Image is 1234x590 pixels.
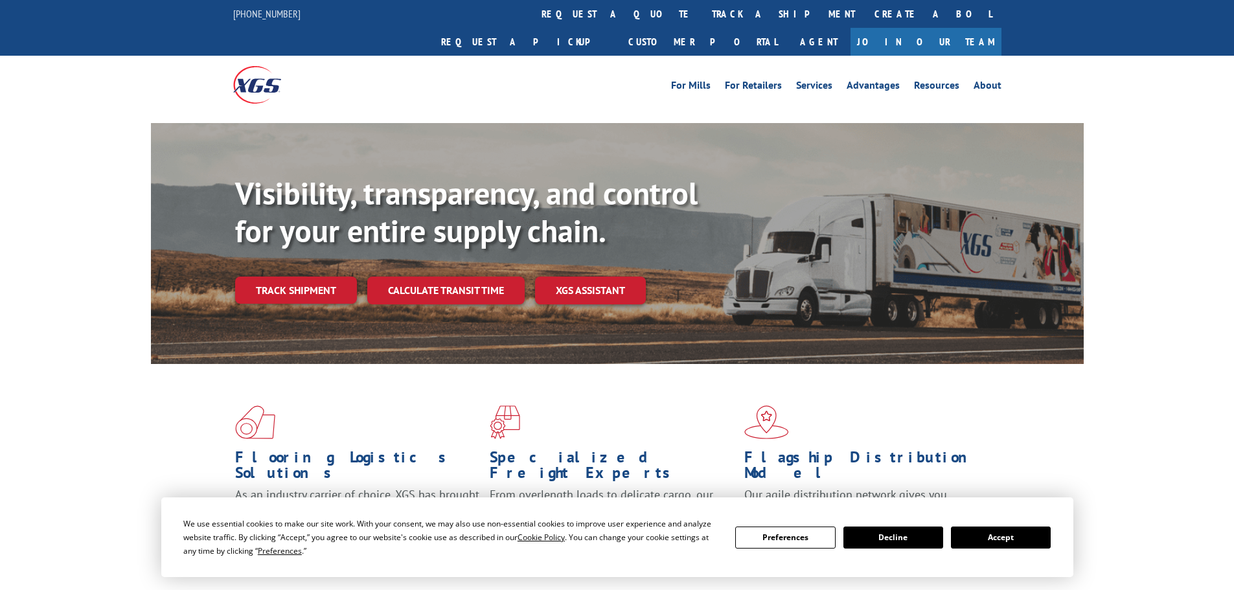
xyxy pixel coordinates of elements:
[744,487,983,517] span: Our agile distribution network gives you nationwide inventory management on demand.
[490,487,735,545] p: From overlength loads to delicate cargo, our experienced staff knows the best way to move your fr...
[787,28,851,56] a: Agent
[535,277,646,304] a: XGS ASSISTANT
[258,545,302,556] span: Preferences
[619,28,787,56] a: Customer Portal
[235,487,479,533] span: As an industry carrier of choice, XGS has brought innovation and dedication to flooring logistics...
[796,80,832,95] a: Services
[235,277,357,304] a: Track shipment
[744,449,989,487] h1: Flagship Distribution Model
[725,80,782,95] a: For Retailers
[518,532,565,543] span: Cookie Policy
[951,527,1051,549] button: Accept
[183,517,720,558] div: We use essential cookies to make our site work. With your consent, we may also use non-essential ...
[843,527,943,549] button: Decline
[431,28,619,56] a: Request a pickup
[490,405,520,439] img: xgs-icon-focused-on-flooring-red
[367,277,525,304] a: Calculate transit time
[161,497,1073,577] div: Cookie Consent Prompt
[974,80,1001,95] a: About
[671,80,711,95] a: For Mills
[847,80,900,95] a: Advantages
[735,527,835,549] button: Preferences
[914,80,959,95] a: Resources
[490,449,735,487] h1: Specialized Freight Experts
[233,7,301,20] a: [PHONE_NUMBER]
[744,405,789,439] img: xgs-icon-flagship-distribution-model-red
[235,405,275,439] img: xgs-icon-total-supply-chain-intelligence-red
[235,449,480,487] h1: Flooring Logistics Solutions
[851,28,1001,56] a: Join Our Team
[235,173,698,251] b: Visibility, transparency, and control for your entire supply chain.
